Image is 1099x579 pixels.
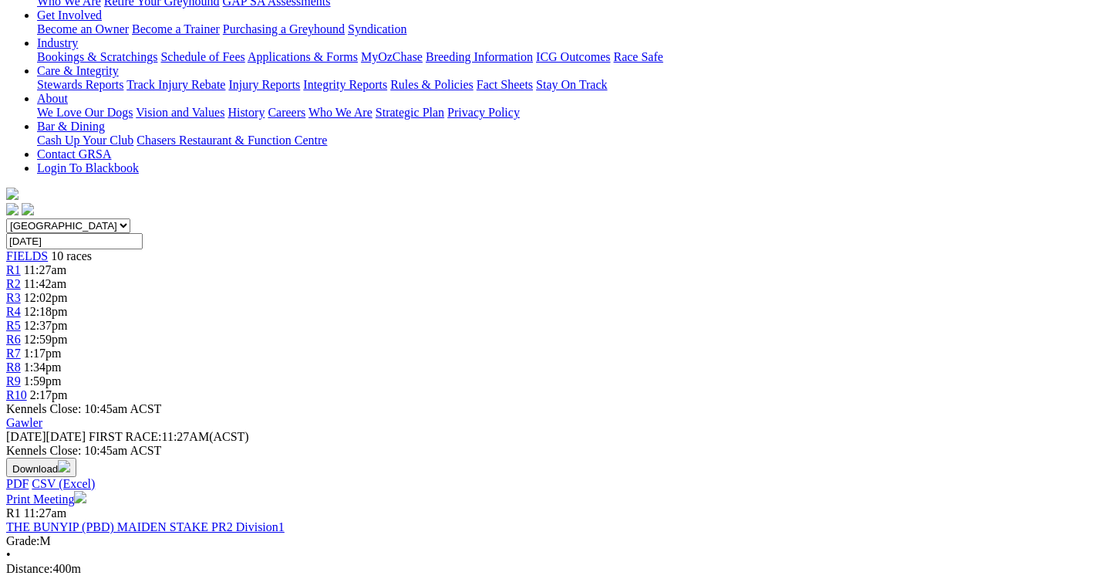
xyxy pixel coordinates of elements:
div: M [6,534,1093,548]
a: R9 [6,374,21,388]
a: Breeding Information [426,50,533,63]
a: Syndication [348,22,406,36]
span: 12:59pm [24,333,68,346]
span: 1:17pm [24,347,62,360]
a: MyOzChase [361,50,423,63]
div: Industry [37,50,1093,64]
span: 11:27am [24,506,66,520]
a: Print Meeting [6,493,86,506]
a: R6 [6,333,21,346]
a: Who We Are [308,106,373,119]
a: Rules & Policies [390,78,474,91]
a: Chasers Restaurant & Function Centre [137,134,327,147]
span: [DATE] [6,430,46,443]
a: Login To Blackbook [37,161,139,174]
span: R1 [6,506,21,520]
a: FIELDS [6,249,48,262]
button: Download [6,458,76,477]
a: R7 [6,347,21,360]
a: History [228,106,265,119]
a: Care & Integrity [37,64,119,77]
span: 11:42am [24,277,66,290]
span: 11:27am [24,263,66,276]
a: R10 [6,388,27,401]
a: Applications & Forms [248,50,358,63]
span: Kennels Close: 10:45am ACST [6,402,161,415]
a: Bookings & Scratchings [37,50,157,63]
a: Contact GRSA [37,147,111,161]
span: 12:18pm [24,305,68,318]
a: R8 [6,361,21,374]
a: Purchasing a Greyhound [223,22,345,36]
img: twitter.svg [22,203,34,215]
a: About [37,92,68,105]
a: Become an Owner [37,22,129,36]
div: 400m [6,562,1093,576]
a: Stewards Reports [37,78,123,91]
div: Bar & Dining [37,134,1093,147]
span: 1:34pm [24,361,62,374]
span: 11:27AM(ACST) [89,430,249,443]
span: [DATE] [6,430,86,443]
div: Download [6,477,1093,491]
a: Fact Sheets [477,78,533,91]
div: Get Involved [37,22,1093,36]
span: Grade: [6,534,40,547]
a: Stay On Track [536,78,607,91]
span: FIRST RACE: [89,430,161,443]
a: PDF [6,477,29,490]
a: R2 [6,277,21,290]
a: Injury Reports [228,78,300,91]
span: 10 races [51,249,92,262]
a: R4 [6,305,21,318]
a: Strategic Plan [376,106,444,119]
span: 2:17pm [30,388,68,401]
a: R3 [6,291,21,304]
a: Become a Trainer [132,22,220,36]
div: Care & Integrity [37,78,1093,92]
a: Get Involved [37,8,102,22]
span: Distance: [6,562,52,575]
a: Cash Up Your Club [37,134,133,147]
a: Gawler [6,416,42,429]
div: About [37,106,1093,120]
a: Integrity Reports [303,78,387,91]
a: Track Injury Rebate [126,78,225,91]
img: printer.svg [74,491,86,503]
a: R5 [6,319,21,332]
span: 12:02pm [24,291,68,304]
a: THE BUNYIP (PBD) MAIDEN STAKE PR2 Division1 [6,520,285,533]
span: 12:37pm [24,319,68,332]
div: Kennels Close: 10:45am ACST [6,444,1093,458]
a: Careers [268,106,305,119]
img: logo-grsa-white.png [6,188,19,200]
a: ICG Outcomes [536,50,610,63]
img: download.svg [58,460,70,472]
span: • [6,548,11,561]
input: Select date [6,233,143,249]
a: We Love Our Dogs [37,106,133,119]
img: facebook.svg [6,203,19,215]
a: Schedule of Fees [160,50,244,63]
a: Bar & Dining [37,120,105,133]
a: R1 [6,263,21,276]
a: Vision and Values [136,106,224,119]
a: CSV (Excel) [32,477,95,490]
a: Race Safe [613,50,662,63]
a: Industry [37,36,78,49]
span: 1:59pm [24,374,62,388]
a: Privacy Policy [447,106,520,119]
